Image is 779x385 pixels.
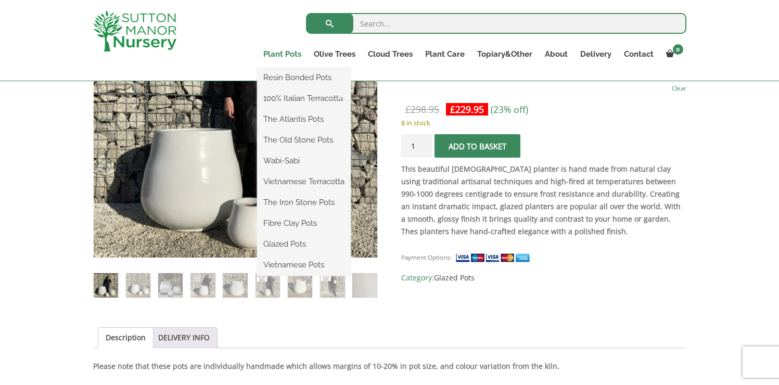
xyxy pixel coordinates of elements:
[257,70,351,85] a: Resin Bonded Pots
[257,47,308,61] a: Plant Pots
[190,273,215,298] img: The Lang Co Glazed Shades Of White Plant Pots - Image 4
[158,328,210,348] a: DELIVERY INFO
[419,47,471,61] a: Plant Care
[435,134,520,158] button: Add to basket
[158,273,183,298] img: The Lang Co Glazed Shades Of White Plant Pots - Image 3
[672,81,686,96] a: Clear options
[660,47,686,61] a: 0
[405,103,411,115] span: £
[256,273,280,298] img: The Lang Co Glazed Shades Of White Plant Pots - Image 6
[257,236,351,252] a: Glazed Pots
[257,257,351,273] a: Vietnamese Pots
[405,103,439,115] bdi: 298.95
[401,253,452,261] small: Payment Options:
[257,153,351,169] a: Wabi-Sabi
[362,47,419,61] a: Cloud Trees
[450,103,455,115] span: £
[673,44,683,55] span: 0
[434,273,475,283] a: Glazed Pots
[401,164,681,236] strong: This beautiful [DEMOGRAPHIC_DATA] planter is hand made from natural clay using traditional artisa...
[574,47,618,61] a: Delivery
[257,174,351,189] a: Vietnamese Terracotta
[257,195,351,210] a: The Iron Stone Pots
[401,117,686,129] p: 8 in stock
[471,47,539,61] a: Topiary&Other
[539,47,574,61] a: About
[93,361,559,371] strong: Please note that these pots are individually handmade which allows margins of 10-20% in pot size,...
[401,272,686,284] span: Category:
[401,134,432,158] input: Product quantity
[288,273,312,298] img: The Lang Co Glazed Shades Of White Plant Pots - Image 7
[450,103,484,115] bdi: 229.95
[491,103,528,115] span: (23% off)
[257,215,351,231] a: Fibre Clay Pots
[257,111,351,127] a: The Atlantis Pots
[93,10,176,52] img: logo
[94,273,118,298] img: The Lang Co Glazed Shades Of White Plant Pots
[455,252,533,263] img: payment supported
[257,132,351,148] a: The Old Stone Pots
[257,91,351,106] a: 100% Italian Terracotta
[308,47,362,61] a: Olive Trees
[320,273,344,298] img: The Lang Co Glazed Shades Of White Plant Pots - Image 8
[126,273,150,298] img: The Lang Co Glazed Shades Of White Plant Pots - Image 2
[618,47,660,61] a: Contact
[306,13,686,34] input: Search...
[223,273,247,298] img: The Lang Co Glazed Shades Of White Plant Pots - Image 5
[352,273,377,298] img: The Lang Co Glazed Shades Of White Plant Pots - Image 9
[106,328,146,348] a: Description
